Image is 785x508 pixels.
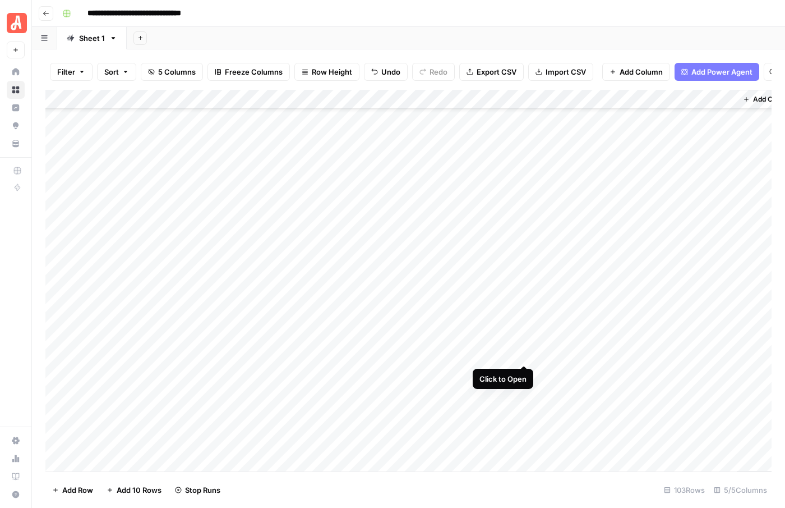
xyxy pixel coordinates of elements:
[185,484,220,496] span: Stop Runs
[7,13,27,33] img: Angi Logo
[45,481,100,499] button: Add Row
[7,432,25,450] a: Settings
[158,66,196,77] span: 5 Columns
[141,63,203,81] button: 5 Columns
[675,63,759,81] button: Add Power Agent
[459,63,524,81] button: Export CSV
[364,63,408,81] button: Undo
[57,66,75,77] span: Filter
[7,117,25,135] a: Opportunities
[7,450,25,468] a: Usage
[7,81,25,99] a: Browse
[207,63,290,81] button: Freeze Columns
[100,481,168,499] button: Add 10 Rows
[168,481,227,499] button: Stop Runs
[97,63,136,81] button: Sort
[312,66,352,77] span: Row Height
[709,481,772,499] div: 5/5 Columns
[7,486,25,504] button: Help + Support
[7,63,25,81] a: Home
[7,9,25,37] button: Workspace: Angi
[294,63,359,81] button: Row Height
[225,66,283,77] span: Freeze Columns
[104,66,119,77] span: Sort
[412,63,455,81] button: Redo
[7,135,25,153] a: Your Data
[117,484,161,496] span: Add 10 Rows
[381,66,400,77] span: Undo
[691,66,752,77] span: Add Power Agent
[62,484,93,496] span: Add Row
[546,66,586,77] span: Import CSV
[477,66,516,77] span: Export CSV
[430,66,447,77] span: Redo
[659,481,709,499] div: 103 Rows
[79,33,105,44] div: Sheet 1
[7,99,25,117] a: Insights
[7,468,25,486] a: Learning Hub
[57,27,127,49] a: Sheet 1
[528,63,593,81] button: Import CSV
[602,63,670,81] button: Add Column
[50,63,93,81] button: Filter
[479,373,527,385] div: Click to Open
[620,66,663,77] span: Add Column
